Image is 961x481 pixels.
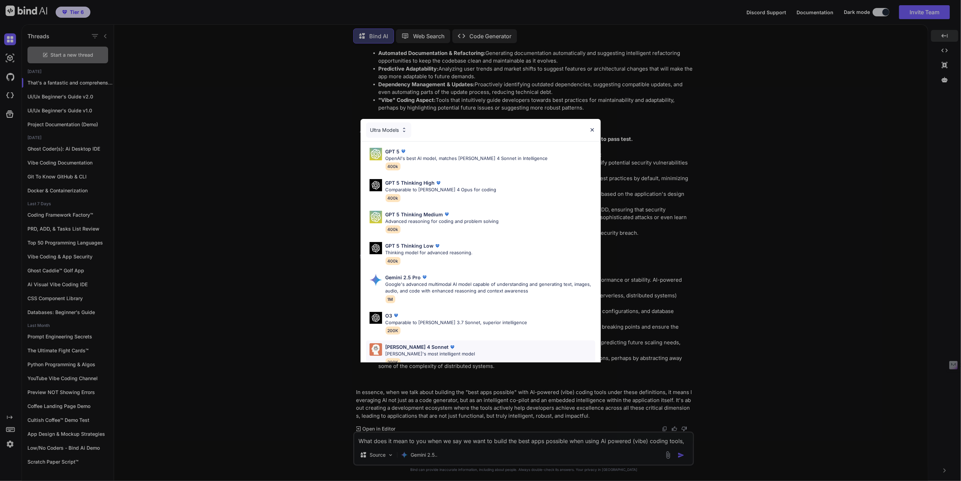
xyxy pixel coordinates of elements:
[386,242,434,249] p: GPT 5 Thinking Low
[370,312,382,324] img: Pick Models
[370,179,382,191] img: Pick Models
[386,257,401,265] span: 400k
[449,344,456,351] img: premium
[386,148,400,155] p: GPT 5
[443,211,450,218] img: premium
[386,351,475,358] p: [PERSON_NAME]'s most intelligent model
[386,155,548,162] p: OpenAI's best AI model, matches [PERSON_NAME] 4 Sonnet in Intelligence
[386,162,401,170] span: 400k
[370,242,382,254] img: Pick Models
[386,295,395,303] span: 1M
[370,211,382,223] img: Pick Models
[386,281,595,295] p: Google's advanced multimodal AI model capable of understanding and generating text, images, audio...
[421,274,428,281] img: premium
[386,211,443,218] p: GPT 5 Thinking Medium
[434,242,441,249] img: premium
[386,186,496,193] p: Comparable to [PERSON_NAME] 4 Opus for coding
[393,312,399,319] img: premium
[370,274,382,286] img: Pick Models
[370,148,382,160] img: Pick Models
[386,225,401,233] span: 400k
[386,312,393,319] p: O3
[386,194,401,202] span: 400k
[370,343,382,356] img: Pick Models
[386,358,401,366] span: 200K
[386,218,499,225] p: Advanced reasoning for coding and problem solving
[435,179,442,186] img: premium
[386,249,473,256] p: Thinking model for advanced reasoning.
[400,148,407,155] img: premium
[401,127,407,133] img: Pick Models
[366,122,411,138] div: Ultra Models
[386,274,421,281] p: Gemini 2.5 Pro
[386,343,449,351] p: [PERSON_NAME] 4 Sonnet
[386,327,401,335] span: 200K
[386,179,435,186] p: GPT 5 Thinking High
[386,319,527,326] p: Comparable to [PERSON_NAME] 3.7 Sonnet, superior intelligence
[589,127,595,133] img: close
